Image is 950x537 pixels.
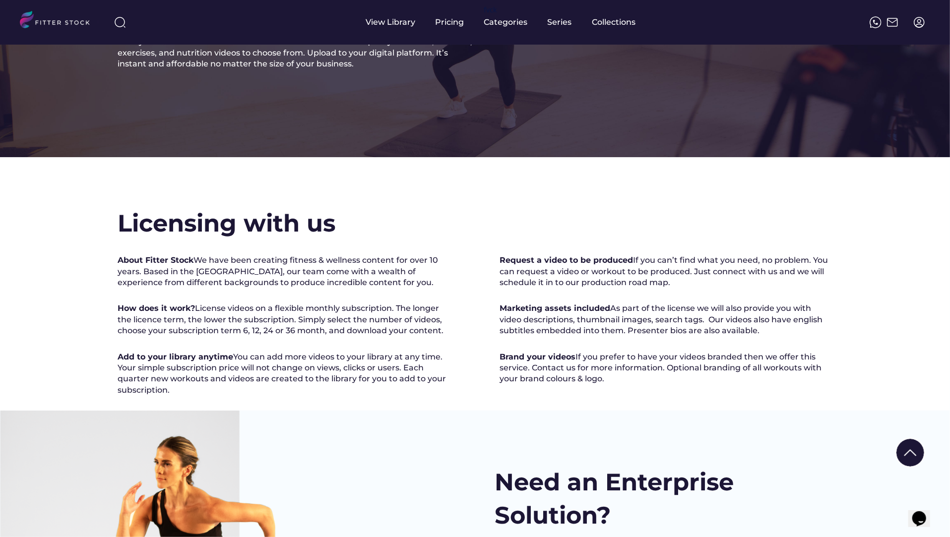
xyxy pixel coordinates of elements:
[118,255,450,288] div: We have been creating fitness & wellness content for over 10 years. Based in the [GEOGRAPHIC_DATA...
[114,16,126,28] img: search-normal%203.svg
[118,207,336,240] h2: Licensing with us
[887,16,898,28] img: Frame%2051.svg
[500,255,832,288] div: If you can’t find what you need, no problem. You can request a video or workout to be produced. J...
[484,5,497,15] div: fvck
[118,352,450,396] div: You can add more videos to your library at any time. Your simple subscription price will not chan...
[896,439,924,467] img: Group%201000002322%20%281%29.svg
[592,17,636,28] div: Collections
[118,303,195,313] strong: How does it work?
[870,16,882,28] img: meteor-icons_whatsapp%20%281%29.svg
[118,255,194,265] strong: About Fitter Stock
[500,352,576,361] strong: Brand your videos
[500,303,832,336] div: As part of the license we will also provide you with video descriptions, thumbnail images, search...
[366,17,416,28] div: View Library
[500,255,633,265] strong: Request a video to be produced
[118,352,234,361] strong: Add to your library anytime
[913,16,925,28] img: profile-circle.svg
[436,17,464,28] div: Pricing
[495,466,827,532] h3: Need an Enterprise Solution?
[484,17,528,28] div: Categories
[500,352,832,385] div: If you prefer to have your videos branded then we offer this service. Contact us for more informa...
[548,17,572,28] div: Series
[118,36,475,69] div: Ready to license video and audio stock content. Hundreds of quality workouts, wellness, exercises...
[20,11,98,31] img: LOGO.svg
[500,303,611,313] strong: Marketing assets included
[118,303,450,336] div: License videos on a flexible monthly subscription. The longer the licence term, the lower the sub...
[908,497,940,527] iframe: chat widget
